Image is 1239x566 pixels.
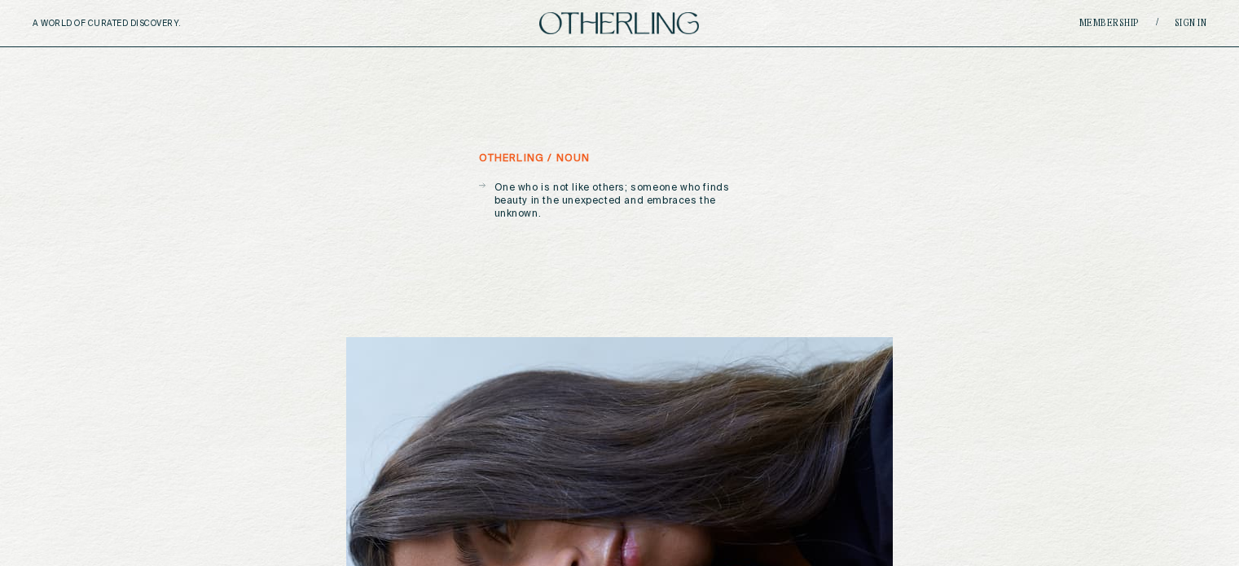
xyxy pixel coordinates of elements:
a: Sign in [1175,19,1207,29]
span: / [1156,17,1158,29]
p: One who is not like others; someone who finds beauty in the unexpected and embraces the unknown. [494,182,761,221]
h5: otherling / noun [479,153,591,165]
img: logo [539,12,699,34]
a: Membership [1079,19,1140,29]
h5: A WORLD OF CURATED DISCOVERY. [33,19,252,29]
